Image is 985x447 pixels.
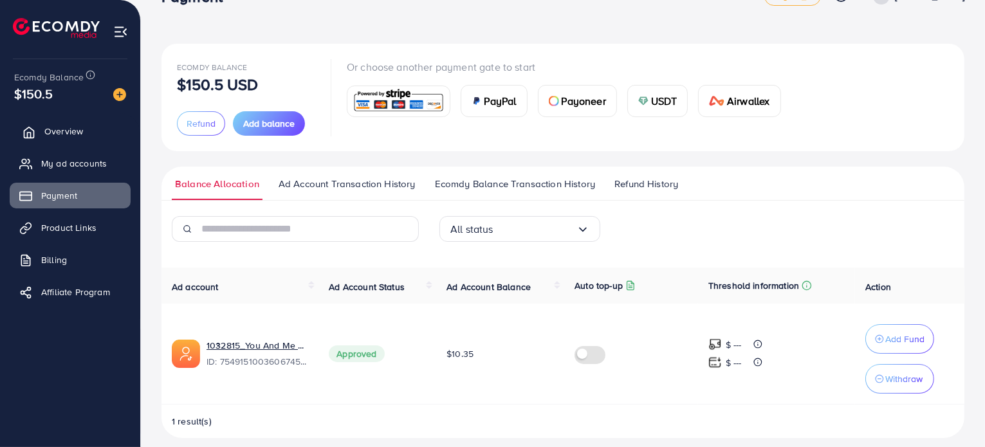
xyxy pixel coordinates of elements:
img: image [113,88,126,101]
span: Refund History [614,177,678,191]
span: Balance Allocation [175,177,259,191]
span: ID: 7549151003606745104 [207,355,308,368]
span: Product Links [41,221,97,234]
p: Auto top-up [575,278,623,293]
span: Payoneer [562,93,606,109]
span: My ad accounts [41,157,107,170]
a: Product Links [10,215,131,241]
button: Refund [177,111,225,136]
span: $150.5 [14,84,53,103]
img: card [472,96,482,106]
span: Ecomdy Balance [177,62,247,73]
span: Refund [187,117,216,130]
a: Overview [10,118,131,144]
a: 1032815_You And Me ECOMDY_1757673778601 [207,339,308,352]
img: menu [113,24,128,39]
span: 1 result(s) [172,415,212,428]
img: logo [13,18,100,38]
a: Affiliate Program [10,279,131,305]
iframe: Chat [930,389,975,437]
p: Add Fund [885,331,925,347]
p: $150.5 USD [177,77,259,92]
span: Add balance [243,117,295,130]
a: cardUSDT [627,85,688,117]
span: Ad Account Transaction History [279,177,416,191]
a: cardPayPal [461,85,528,117]
a: cardPayoneer [538,85,617,117]
button: Add Fund [865,324,934,354]
a: Billing [10,247,131,273]
span: Ad Account Balance [446,280,531,293]
p: Withdraw [885,371,923,387]
span: All status [450,219,493,239]
p: $ --- [726,355,742,370]
button: Add balance [233,111,305,136]
span: Action [865,280,891,293]
span: Approved [329,345,384,362]
span: Billing [41,253,67,266]
img: card [549,96,559,106]
p: Or choose another payment gate to start [347,59,791,75]
span: Payment [41,189,77,202]
span: Ecomdy Balance Transaction History [435,177,595,191]
p: $ --- [726,337,742,352]
img: top-up amount [708,338,722,351]
a: Payment [10,183,131,208]
img: card [351,87,446,115]
span: Ad Account Status [329,280,405,293]
span: PayPal [484,93,517,109]
img: card [709,96,724,106]
span: Airwallex [727,93,769,109]
button: Withdraw [865,364,934,394]
img: top-up amount [708,356,722,369]
img: ic-ads-acc.e4c84228.svg [172,340,200,368]
a: card [347,86,450,117]
span: Affiliate Program [41,286,110,298]
span: Overview [44,125,83,138]
span: USDT [651,93,677,109]
p: Threshold information [708,278,799,293]
span: $10.35 [446,347,474,360]
span: Ecomdy Balance [14,71,84,84]
div: <span class='underline'>1032815_You And Me ECOMDY_1757673778601</span></br>7549151003606745104 [207,339,308,369]
a: My ad accounts [10,151,131,176]
a: cardAirwallex [698,85,780,117]
span: Ad account [172,280,219,293]
img: card [638,96,649,106]
div: Search for option [439,216,600,242]
input: Search for option [493,219,576,239]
